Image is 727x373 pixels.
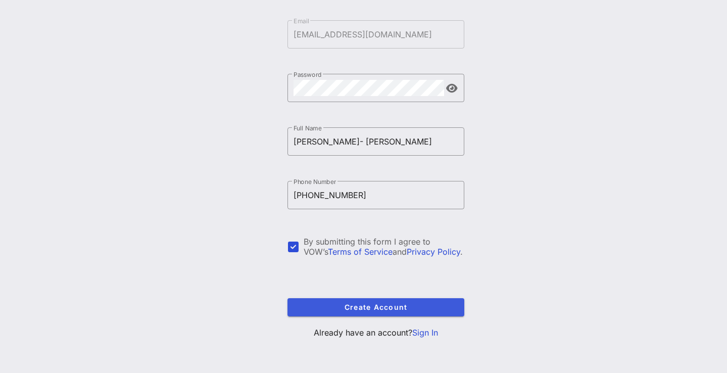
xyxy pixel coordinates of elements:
[304,237,464,257] div: By submitting this form I agree to VOW’s and .
[328,247,393,257] a: Terms of Service
[294,71,322,78] label: Password
[294,124,322,132] label: Full Name
[412,328,438,338] a: Sign In
[294,17,309,25] label: Email
[296,303,456,311] span: Create Account
[287,327,464,339] p: Already have an account?
[446,83,458,94] button: append icon
[407,247,460,257] a: Privacy Policy
[287,298,464,316] button: Create Account
[294,178,336,185] label: Phone Number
